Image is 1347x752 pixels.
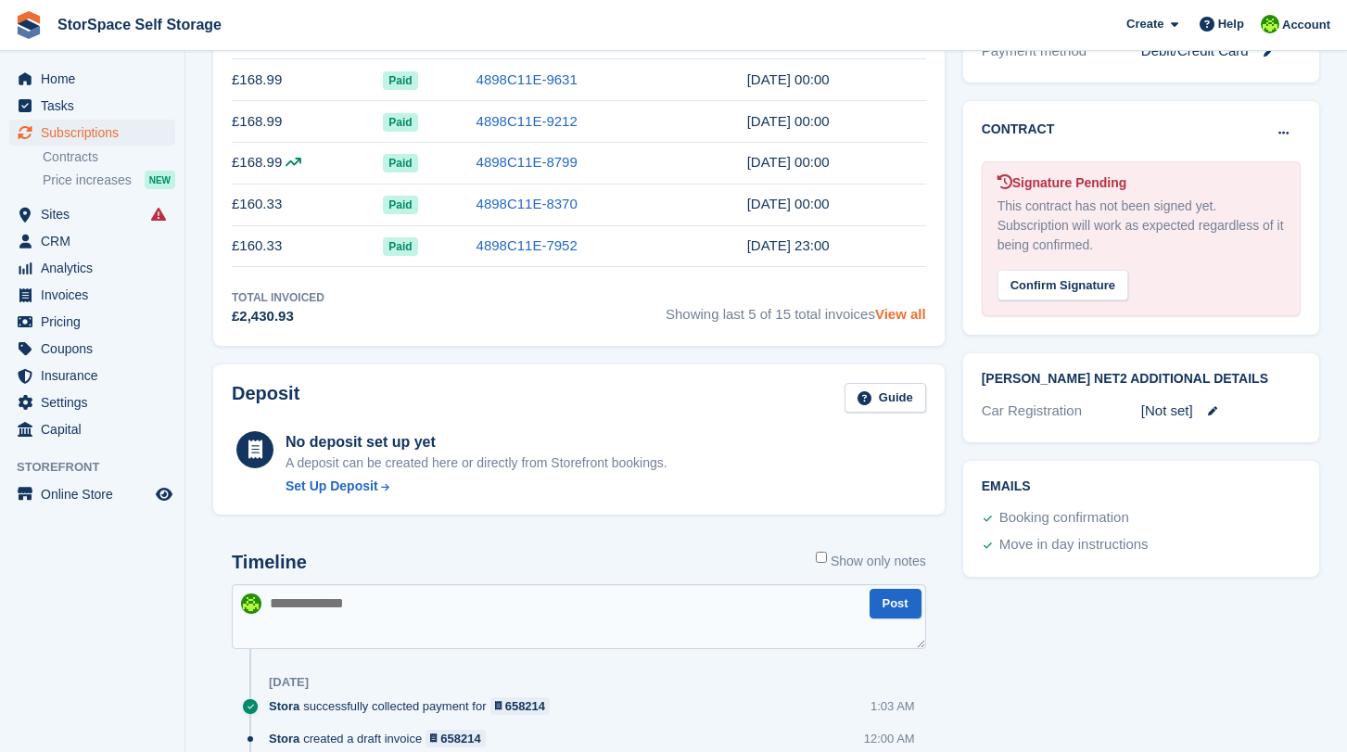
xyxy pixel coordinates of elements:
a: 4898C11E-7952 [477,237,578,253]
a: 4898C11E-8370 [477,196,578,211]
a: Confirm Signature [998,265,1128,281]
div: This contract has not been signed yet. Subscription will work as expected regardless of it being ... [998,197,1285,255]
div: successfully collected payment for [269,697,559,715]
span: Paid [383,196,417,214]
a: View all [875,306,926,322]
h2: Emails [982,479,1301,494]
a: menu [9,120,175,146]
img: paul catt [1261,15,1279,33]
span: Subscriptions [41,120,152,146]
span: Invoices [41,282,152,308]
span: Paid [383,71,417,90]
span: Price increases [43,172,132,189]
div: £2,430.93 [232,306,324,327]
span: Stora [269,730,299,747]
a: menu [9,66,175,92]
a: Preview store [153,483,175,505]
h2: Contract [982,120,1055,139]
div: Debit/Credit Card [1141,41,1301,62]
time: 2025-05-24 23:00:49 UTC [747,154,830,170]
a: menu [9,416,175,442]
div: [DATE] [269,675,309,690]
a: menu [9,93,175,119]
span: Paid [383,237,417,256]
time: 2025-04-24 23:00:31 UTC [747,196,830,211]
a: 4898C11E-9212 [477,113,578,129]
span: Paid [383,113,417,132]
div: 12:00 AM [864,730,915,747]
h2: [PERSON_NAME] Net2 Additional Details [982,372,1301,387]
div: Move in day instructions [999,534,1149,556]
div: Signature Pending [998,173,1285,193]
a: menu [9,201,175,227]
a: Contracts [43,148,175,166]
div: NEW [145,171,175,189]
span: Paid [383,154,417,172]
img: paul catt [241,593,261,614]
i: Smart entry sync failures have occurred [151,207,166,222]
span: Sites [41,201,152,227]
span: Analytics [41,255,152,281]
h2: Deposit [232,383,299,414]
a: menu [9,389,175,415]
a: 4898C11E-8799 [477,154,578,170]
time: 2025-07-24 23:00:34 UTC [747,71,830,87]
span: Storefront [17,458,184,477]
a: menu [9,363,175,389]
a: 4898C11E-9631 [477,71,578,87]
a: menu [9,309,175,335]
a: Price increases NEW [43,170,175,190]
a: 658214 [490,697,551,715]
span: Capital [41,416,152,442]
span: Insurance [41,363,152,389]
label: Show only notes [816,552,926,571]
div: 658214 [440,730,480,747]
div: Booking confirmation [999,507,1129,529]
span: Showing last 5 of 15 total invoices [666,289,926,327]
a: 658214 [426,730,486,747]
div: Set Up Deposit [286,477,378,496]
span: Account [1282,16,1330,34]
span: Online Store [41,481,152,507]
a: Set Up Deposit [286,477,667,496]
img: stora-icon-8386f47178a22dfd0bd8f6a31ec36ba5ce8667c1dd55bd0f319d3a0aa187defe.svg [15,11,43,39]
span: Pricing [41,309,152,335]
span: Create [1126,15,1163,33]
a: Guide [845,383,926,414]
a: menu [9,228,175,254]
div: 658214 [505,697,545,715]
a: menu [9,255,175,281]
div: [Not set] [1141,401,1301,422]
td: £160.33 [232,225,383,267]
h2: Timeline [232,552,307,573]
div: 1:03 AM [870,697,915,715]
p: A deposit can be created here or directly from Storefront bookings. [286,453,667,473]
div: No deposit set up yet [286,431,667,453]
a: menu [9,282,175,308]
button: Post [870,589,921,619]
span: CRM [41,228,152,254]
span: Help [1218,15,1244,33]
a: menu [9,481,175,507]
td: £168.99 [232,142,383,184]
span: Settings [41,389,152,415]
div: Payment method [982,41,1141,62]
input: Show only notes [816,552,827,563]
span: Tasks [41,93,152,119]
span: Coupons [41,336,152,362]
a: menu [9,336,175,362]
span: Stora [269,697,299,715]
div: Confirm Signature [998,270,1128,300]
div: Car Registration [982,401,1141,422]
span: Home [41,66,152,92]
time: 2025-03-24 23:00:43 UTC [747,237,830,253]
div: created a draft invoice [269,730,495,747]
td: £168.99 [232,101,383,143]
td: £168.99 [232,59,383,101]
td: £160.33 [232,184,383,225]
time: 2025-06-24 23:00:59 UTC [747,113,830,129]
div: Total Invoiced [232,289,324,306]
a: StorSpace Self Storage [50,9,229,40]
